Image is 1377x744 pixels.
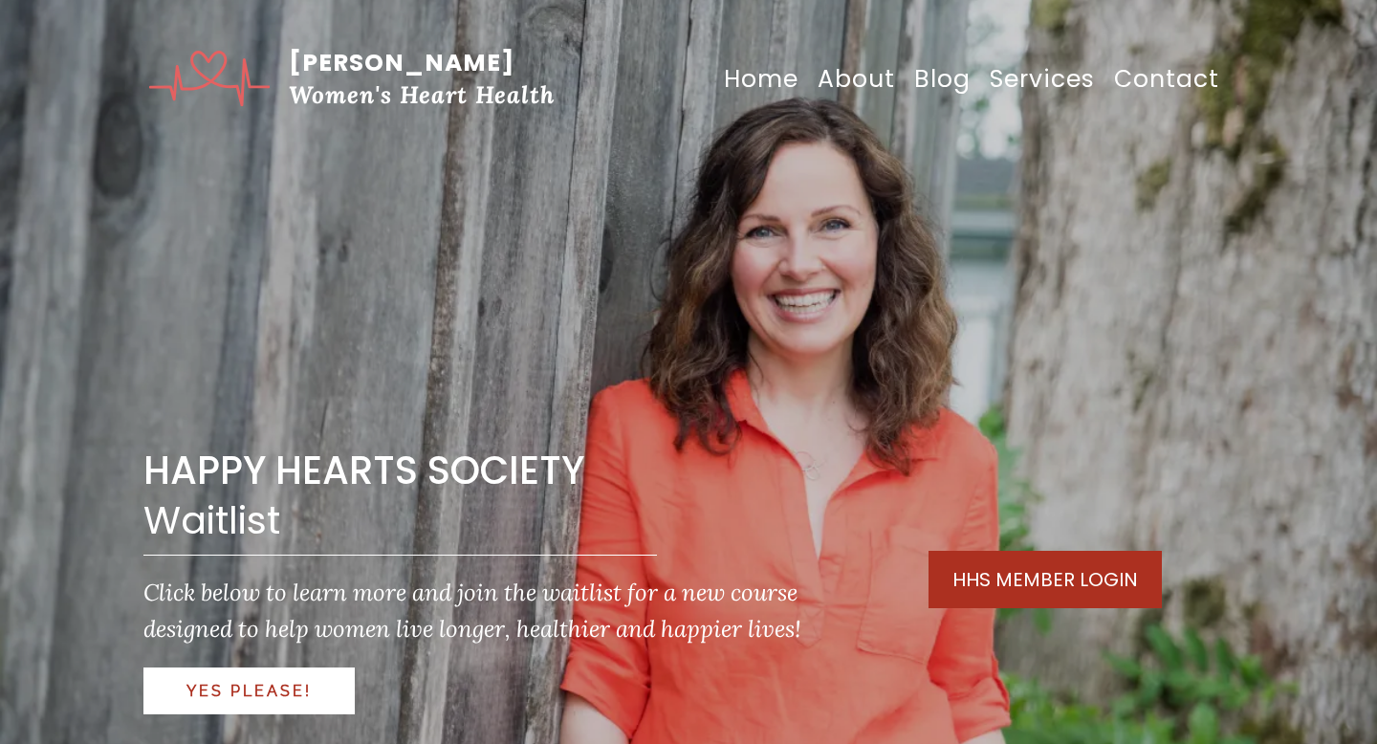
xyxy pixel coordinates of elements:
[929,551,1162,608] a: HHS MEMBER LOGIN
[714,51,808,109] a: Home
[808,51,905,109] a: About
[289,79,555,110] span: Women's Heart Health
[289,46,514,79] strong: [PERSON_NAME]
[143,495,828,545] p: Waitlist
[143,446,828,495] h2: HAPPY HEARTS SOCIETY
[186,682,312,700] span: YES PLEASE!
[980,51,1104,109] a: Services
[905,51,980,109] a: Blog
[148,43,272,116] img: Brand Logo
[143,667,355,714] a: YES PLEASE!
[1104,51,1229,109] a: Contact
[952,565,1138,594] span: HHS MEMBER LOGIN
[143,578,801,644] em: Click below to learn more and join the waitlist for a new course designed to help women live long...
